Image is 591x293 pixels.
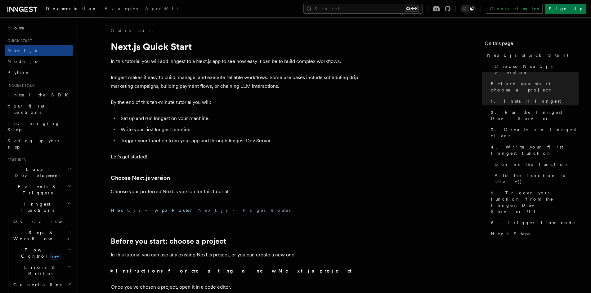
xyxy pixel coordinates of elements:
[5,135,73,153] a: Setting up your app
[492,170,579,187] a: Add the function to serve()
[5,158,26,162] span: Features
[486,4,543,14] a: Contact sales
[485,50,579,61] a: Next.js Quick Start
[405,6,419,12] kbd: Ctrl+K
[111,41,359,52] h1: Next.js Quick Start
[5,56,73,67] a: Node.js
[111,153,359,161] p: Let's get started!
[111,251,359,259] p: In this tutorial you can use any existing Next.js project, or you can create a new one.
[488,217,579,228] a: 6. Trigger from code
[13,219,77,224] span: Overview
[111,203,193,217] button: Next.js - App Router
[5,164,73,181] button: Local Development
[492,61,579,78] a: Choose Next.js version
[141,2,182,17] a: AgentKit
[7,70,30,75] span: Python
[491,231,530,237] span: Next Steps
[495,172,579,185] span: Add the function to serve()
[111,283,359,291] p: Once you've chosen a project, open it in a code editor.
[11,264,67,277] span: Errors & Retries
[5,67,73,78] a: Python
[5,100,73,118] a: Your first Functions
[7,92,72,97] span: Install the SDK
[116,268,354,274] strong: Instructions for creating a new Next.js project
[5,201,67,213] span: Inngest Functions
[7,48,37,53] span: Next.js
[111,174,170,182] a: Choose Next.js version
[119,125,359,134] li: Write your first Inngest function.
[11,279,73,290] button: Cancellation
[11,262,73,279] button: Errors & Retries
[488,78,579,95] a: Before you start: choose a project
[5,198,73,216] button: Inngest Functions
[101,2,141,17] a: Examples
[7,25,25,31] span: Home
[111,187,359,196] p: Choose your preferred Next.js version for this tutorial:
[7,59,37,64] span: Node.js
[491,190,579,215] span: 5. Trigger your function from the Inngest Dev Server UI
[5,83,35,88] span: Inngest tour
[11,229,69,242] span: Steps & Workflows
[11,216,73,227] a: Overview
[488,95,579,107] a: 1. Install Inngest
[495,63,579,76] span: Choose Next.js version
[303,4,423,14] button: Search...Ctrl+K
[485,40,579,50] h4: On this page
[111,237,226,246] a: Before you start: choose a project
[111,73,359,91] p: Inngest makes it easy to build, manage, and execute reliable workflows. Some use cases include sc...
[5,89,73,100] a: Install the SDK
[491,98,561,104] span: 1. Install Inngest
[105,6,138,11] span: Examples
[145,6,178,11] span: AgentKit
[5,184,68,196] span: Events & Triggers
[198,203,292,217] button: Next.js - Pages Router
[7,121,60,132] span: Leveraging Steps
[491,109,579,122] span: 2. Run the Inngest Dev Server
[119,114,359,123] li: Set up and run Inngest on your machine.
[461,5,476,12] button: Toggle dark mode
[11,244,73,262] button: Flow Controlnew
[5,22,73,33] a: Home
[111,57,359,66] p: In this tutorial you will add Inngest to a Next.js app to see how easy it can be to build complex...
[491,144,579,156] span: 4. Write your first Inngest function
[5,38,32,43] span: Quick start
[46,6,97,11] span: Documentation
[495,161,569,167] span: Define the function
[488,124,579,141] a: 3. Create an Inngest client
[119,136,359,145] li: Trigger your function from your app and through Inngest Dev Server.
[491,220,575,226] span: 6. Trigger from code
[488,107,579,124] a: 2. Run the Inngest Dev Server
[5,118,73,135] a: Leveraging Steps
[111,98,359,107] p: By the end of this ten-minute tutorial you will:
[11,247,68,259] span: Flow Control
[11,227,73,244] button: Steps & Workflows
[487,52,568,58] span: Next.js Quick Start
[491,81,579,93] span: Before you start: choose a project
[5,45,73,56] a: Next.js
[545,4,586,14] a: Sign Up
[50,253,60,260] span: new
[11,282,65,288] span: Cancellation
[488,228,579,239] a: Next Steps
[7,104,44,115] span: Your first Functions
[7,138,61,149] span: Setting up your app
[42,2,101,17] a: Documentation
[488,141,579,159] a: 4. Write your first Inngest function
[5,166,68,179] span: Local Development
[111,267,359,275] summary: Instructions for creating a new Next.js project
[491,127,579,139] span: 3. Create an Inngest client
[111,27,153,33] a: Quick start
[492,159,579,170] a: Define the function
[5,181,73,198] button: Events & Triggers
[488,187,579,217] a: 5. Trigger your function from the Inngest Dev Server UI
